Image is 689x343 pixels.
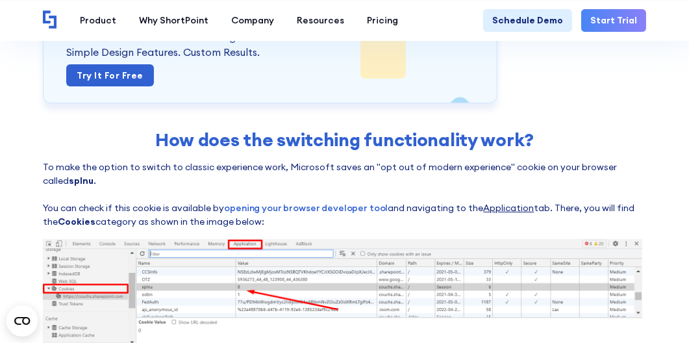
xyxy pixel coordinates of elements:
a: Home [43,10,57,30]
div: Pricing [367,14,398,27]
a: opening your browser developer tool [224,202,388,214]
p: The best SharePoint sites are designed with ShortPoint Simple Design Features. Custom Results. [66,30,352,60]
a: Why ShortPoint [128,9,220,32]
h2: How does the switching functionality work? [101,129,588,150]
a: Company [220,9,286,32]
iframe: Chat Widget [456,193,689,343]
div: Resources [297,14,344,27]
a: Product [69,9,128,32]
a: Pricing [356,9,410,32]
div: Company [231,14,274,27]
button: Open CMP widget [6,305,38,337]
a: Try it for Free [66,64,154,86]
strong: splnu [69,175,94,186]
a: Start Trial [581,9,646,32]
div: Product [80,14,116,27]
a: Resources [286,9,356,32]
a: Schedule Demo [483,9,572,32]
p: To make the option to switch to classic experience work, Microsoft saves an "opt out of modern ex... [43,160,645,229]
div: Why ShortPoint [139,14,208,27]
strong: Cookies [58,216,95,227]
